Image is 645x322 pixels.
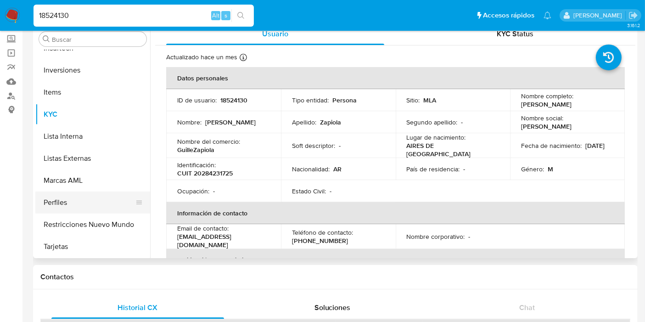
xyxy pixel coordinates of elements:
p: Tipo entidad : [292,96,329,104]
p: Soft descriptor : [292,141,335,150]
button: Items [35,81,150,103]
p: [EMAIL_ADDRESS][DOMAIN_NAME] [177,232,266,249]
button: Marcas AML [35,169,150,192]
span: Usuario [262,28,288,39]
button: KYC [35,103,150,125]
p: Estado Civil : [292,187,326,195]
p: Nombre social : [521,114,563,122]
p: - [339,141,341,150]
p: Zapiola [320,118,341,126]
button: Inversiones [35,59,150,81]
p: GuilleZapiola [177,146,214,154]
span: Chat [519,302,535,313]
a: Salir [628,11,638,20]
p: - [464,165,466,173]
p: Ocupación : [177,187,209,195]
p: 18524130 [220,96,247,104]
p: MLA [424,96,437,104]
span: Accesos rápidos [483,11,534,20]
p: M [548,165,553,173]
button: Lista Interna [35,125,150,147]
p: [PERSON_NAME] [521,122,572,130]
h1: Contactos [40,272,630,282]
p: Fecha de nacimiento : [521,141,582,150]
input: Buscar [52,35,143,44]
p: Sitio : [407,96,420,104]
span: Alt [212,11,219,20]
button: Perfiles [35,192,143,214]
p: Email de contacto : [177,224,229,232]
button: Buscar [43,35,50,43]
p: Segundo apellido : [407,118,458,126]
p: Nombre del comercio : [177,137,240,146]
p: [PERSON_NAME] [205,118,256,126]
p: País de residencia : [407,165,460,173]
p: ID de usuario : [177,96,217,104]
p: belen.palamara@mercadolibre.com [573,11,625,20]
span: 3.161.2 [627,22,640,29]
p: Lugar de nacimiento : [407,133,466,141]
th: Información de contacto [166,202,625,224]
p: Actualizado hace un mes [166,53,237,62]
p: Identificación : [177,161,216,169]
p: - [469,232,471,241]
p: Nacionalidad : [292,165,330,173]
button: search-icon [231,9,250,22]
th: Datos personales [166,67,625,89]
p: - [330,187,331,195]
button: Restricciones Nuevo Mundo [35,214,150,236]
th: Verificación y cumplimiento [166,249,625,271]
p: AR [333,165,342,173]
span: Soluciones [314,302,351,313]
p: - [461,118,463,126]
p: Nombre completo : [521,92,573,100]
span: s [224,11,227,20]
p: - [213,187,215,195]
p: CUIT 20284231725 [177,169,233,177]
p: Teléfono de contacto : [292,228,353,237]
p: AIRES DE [GEOGRAPHIC_DATA] [407,141,496,158]
span: Historial CX [118,302,158,313]
p: Persona [332,96,357,104]
button: Tarjetas [35,236,150,258]
input: Buscar usuario o caso... [34,10,254,22]
p: Nombre corporativo : [407,232,465,241]
p: [PHONE_NUMBER] [292,237,348,245]
p: Nombre : [177,118,202,126]
p: Apellido : [292,118,316,126]
a: Notificaciones [544,11,551,19]
span: KYC Status [497,28,534,39]
p: Género : [521,165,544,173]
button: Listas Externas [35,147,150,169]
p: [PERSON_NAME] [521,100,572,108]
p: [DATE] [585,141,605,150]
